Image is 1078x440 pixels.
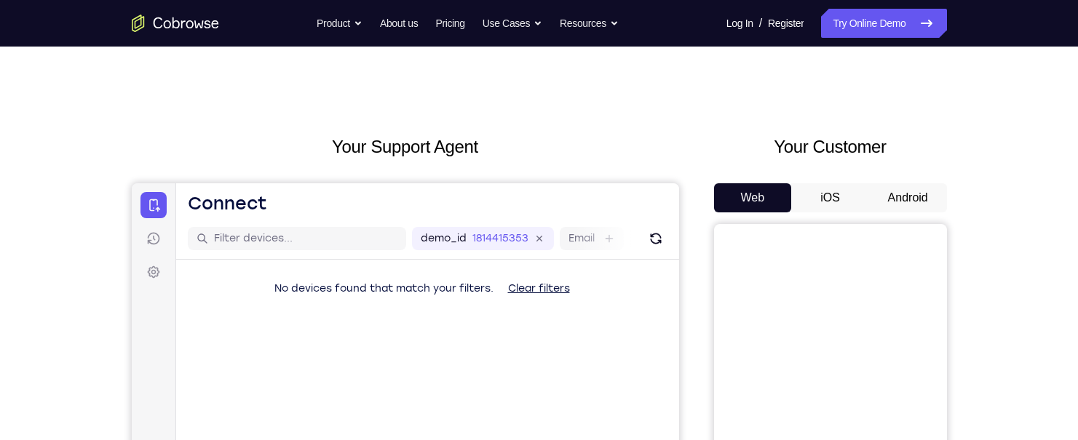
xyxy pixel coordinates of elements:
a: About us [380,9,418,38]
a: Pricing [435,9,464,38]
span: / [759,15,762,32]
button: Resources [560,9,619,38]
a: Go to the home page [132,15,219,32]
a: Register [768,9,804,38]
a: Try Online Demo [821,9,946,38]
button: Android [869,183,947,212]
button: Use Cases [483,9,542,38]
a: Log In [726,9,753,38]
button: iOS [791,183,869,212]
button: Web [714,183,792,212]
h2: Your Support Agent [132,134,679,160]
h2: Your Customer [714,134,947,160]
button: Product [317,9,362,38]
